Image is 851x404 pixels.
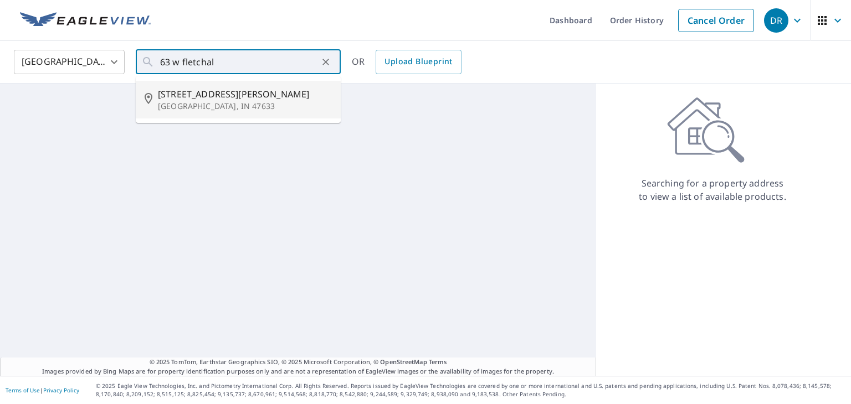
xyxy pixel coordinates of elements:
div: DR [764,8,788,33]
a: Privacy Policy [43,386,79,394]
span: [STREET_ADDRESS][PERSON_NAME] [158,87,332,101]
a: OpenStreetMap [380,358,427,366]
a: Terms of Use [6,386,40,394]
a: Terms [429,358,447,366]
div: [GEOGRAPHIC_DATA] [14,46,125,77]
span: © 2025 TomTom, Earthstar Geographics SIO, © 2025 Microsoft Corporation, © [150,358,447,367]
img: EV Logo [20,12,151,29]
p: Searching for a property address to view a list of available products. [638,177,787,203]
p: | [6,387,79,393]
a: Upload Blueprint [376,50,461,74]
span: Upload Blueprint [385,55,452,69]
button: Clear [318,54,334,70]
p: [GEOGRAPHIC_DATA], IN 47633 [158,101,332,112]
a: Cancel Order [678,9,754,32]
input: Search by address or latitude-longitude [160,46,318,77]
p: © 2025 Eagle View Technologies, Inc. and Pictometry International Corp. All Rights Reserved. Repo... [96,382,845,398]
div: OR [352,50,462,74]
